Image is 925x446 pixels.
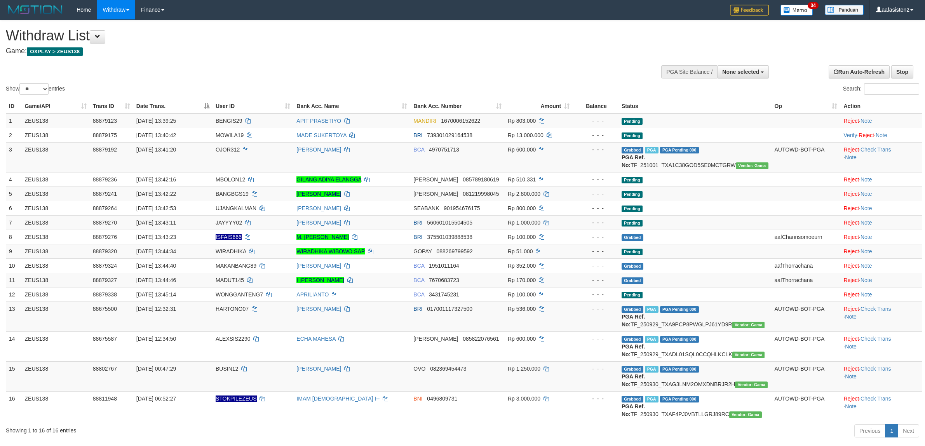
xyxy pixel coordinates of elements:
span: GOPAY [413,248,432,254]
td: 6 [6,201,22,215]
span: PGA Pending [660,147,699,153]
span: MBOLON12 [216,176,245,183]
a: ECHA MAHESA [296,336,335,342]
span: Copy 739301029164538 to clipboard [427,132,472,138]
span: Copy 017001117327500 to clipboard [427,306,472,312]
span: 88879236 [93,176,117,183]
img: Button%20Memo.svg [780,5,813,16]
a: Reject [843,234,859,240]
label: Search: [843,83,919,95]
span: [DATE] 13:42:22 [136,191,176,197]
span: BCA [413,277,424,283]
span: MOWILA19 [216,132,244,138]
span: Nama rekening ada tanda titik/strip, harap diedit [216,395,257,402]
a: Run Auto-Refresh [829,65,890,78]
span: Grabbed [622,366,643,373]
div: - - - [576,247,615,255]
span: Rp 2.800.000 [508,191,540,197]
span: Grabbed [622,396,643,402]
b: PGA Ref. No: [622,314,645,328]
a: [PERSON_NAME] [296,220,341,226]
td: aafThorrachana [772,258,841,273]
span: BRI [413,220,422,226]
span: Pending [622,220,643,226]
span: [DATE] 13:42:16 [136,176,176,183]
span: Rp 1.000.000 [508,220,540,226]
td: · [840,287,922,301]
span: BENGIS29 [216,118,242,124]
span: [DATE] 13:43:11 [136,220,176,226]
td: ZEUS138 [22,287,90,301]
span: PGA Pending [660,396,699,402]
td: · [840,230,922,244]
span: Grabbed [622,263,643,270]
td: · · [840,361,922,391]
a: Note [845,343,857,350]
span: Pending [622,132,643,139]
div: - - - [576,190,615,198]
b: PGA Ref. No: [622,403,645,417]
td: AUTOWD-BOT-PGA [772,361,841,391]
td: ZEUS138 [22,172,90,186]
th: Status [618,99,772,113]
a: Reject [843,395,859,402]
span: [DATE] 13:40:42 [136,132,176,138]
a: Stop [891,65,913,78]
img: panduan.png [825,5,864,15]
span: Copy 375501039888538 to clipboard [427,234,472,240]
a: Reject [843,306,859,312]
a: Note [861,263,872,269]
span: Vendor URL: https://trx31.1velocity.biz [732,352,765,358]
button: None selected [717,65,769,78]
span: 88879276 [93,234,117,240]
span: Rp 800.000 [508,205,536,211]
span: Rp 600.000 [508,336,536,342]
span: Rp 13.000.000 [508,132,544,138]
span: Grabbed [622,336,643,343]
td: 8 [6,230,22,244]
span: Rp 51.000 [508,248,533,254]
td: · [840,258,922,273]
span: PGA Pending [660,336,699,343]
td: · [840,215,922,230]
a: Reject [843,176,859,183]
th: Action [840,99,922,113]
td: ZEUS138 [22,258,90,273]
span: Pending [622,249,643,255]
td: 5 [6,186,22,201]
span: OJOR312 [216,146,240,153]
span: Rp 170.000 [508,277,536,283]
a: Reject [843,205,859,211]
span: [DATE] 13:45:14 [136,291,176,298]
span: Rp 1.250.000 [508,366,540,372]
span: [DATE] 13:44:34 [136,248,176,254]
span: 88879175 [93,132,117,138]
td: ZEUS138 [22,361,90,391]
td: ZEUS138 [22,301,90,331]
span: Rp 600.000 [508,146,536,153]
td: · [840,172,922,186]
span: Grabbed [622,147,643,153]
td: · · [840,301,922,331]
span: None selected [722,69,759,75]
a: [PERSON_NAME] [296,191,341,197]
a: Note [861,248,872,254]
span: 88879324 [93,263,117,269]
span: Copy 7670683723 to clipboard [429,277,459,283]
span: Rp 510.331 [508,176,536,183]
td: 2 [6,128,22,142]
span: [DATE] 13:44:46 [136,277,176,283]
th: Op: activate to sort column ascending [772,99,841,113]
span: HARTONO07 [216,306,249,312]
a: Reject [843,291,859,298]
a: Reject [843,191,859,197]
span: 88879123 [93,118,117,124]
th: Amount: activate to sort column ascending [505,99,573,113]
span: [PERSON_NAME] [413,176,458,183]
td: aafThorrachana [772,273,841,287]
span: 88879241 [93,191,117,197]
a: APRILIANTO [296,291,329,298]
td: 14 [6,331,22,361]
span: Grabbed [622,277,643,284]
span: Rp 100.000 [508,291,536,298]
